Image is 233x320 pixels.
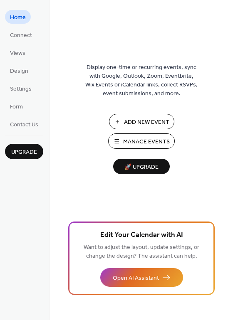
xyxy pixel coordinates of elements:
[85,63,198,98] span: Display one-time or recurring events, sync with Google, Outlook, Zoom, Eventbrite, Wix Events or ...
[100,268,183,287] button: Open AI Assistant
[113,159,170,174] button: 🚀 Upgrade
[10,85,32,94] span: Settings
[113,274,159,283] span: Open AI Assistant
[5,64,33,77] a: Design
[5,81,37,95] a: Settings
[10,121,38,129] span: Contact Us
[5,117,43,131] a: Contact Us
[100,229,183,241] span: Edit Your Calendar with AI
[5,46,30,59] a: Views
[10,67,28,76] span: Design
[5,28,37,42] a: Connect
[10,13,26,22] span: Home
[124,118,169,127] span: Add New Event
[108,133,175,149] button: Manage Events
[109,114,174,129] button: Add New Event
[118,162,165,173] span: 🚀 Upgrade
[10,31,32,40] span: Connect
[10,103,23,111] span: Form
[123,138,170,146] span: Manage Events
[11,148,37,157] span: Upgrade
[10,49,25,58] span: Views
[5,99,28,113] a: Form
[5,144,43,159] button: Upgrade
[5,10,31,24] a: Home
[84,242,199,262] span: Want to adjust the layout, update settings, or change the design? The assistant can help.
